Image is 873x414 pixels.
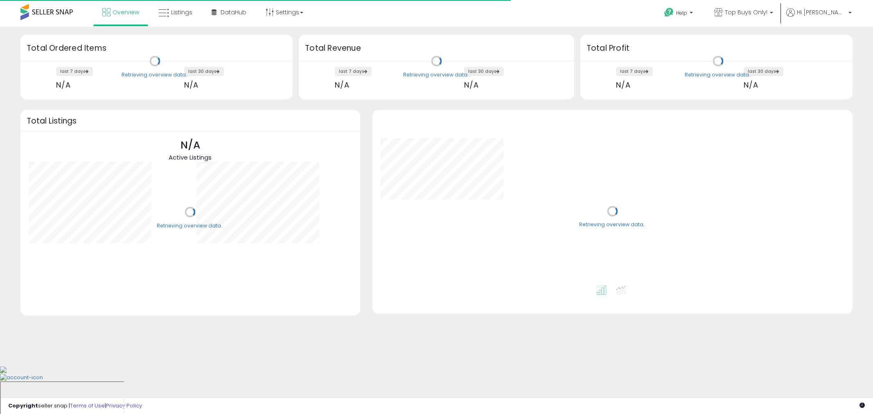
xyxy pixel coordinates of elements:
[157,222,223,229] div: Retrieving overview data..
[113,8,139,16] span: Overview
[171,8,192,16] span: Listings
[221,8,246,16] span: DataHub
[797,8,846,16] span: Hi [PERSON_NAME]
[579,221,646,229] div: Retrieving overview data..
[403,71,470,79] div: Retrieving overview data..
[676,9,687,16] span: Help
[685,71,751,79] div: Retrieving overview data..
[664,7,674,18] i: Get Help
[122,71,188,79] div: Retrieving overview data..
[658,1,701,27] a: Help
[725,8,767,16] span: Top Buys Only!
[786,8,852,27] a: Hi [PERSON_NAME]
